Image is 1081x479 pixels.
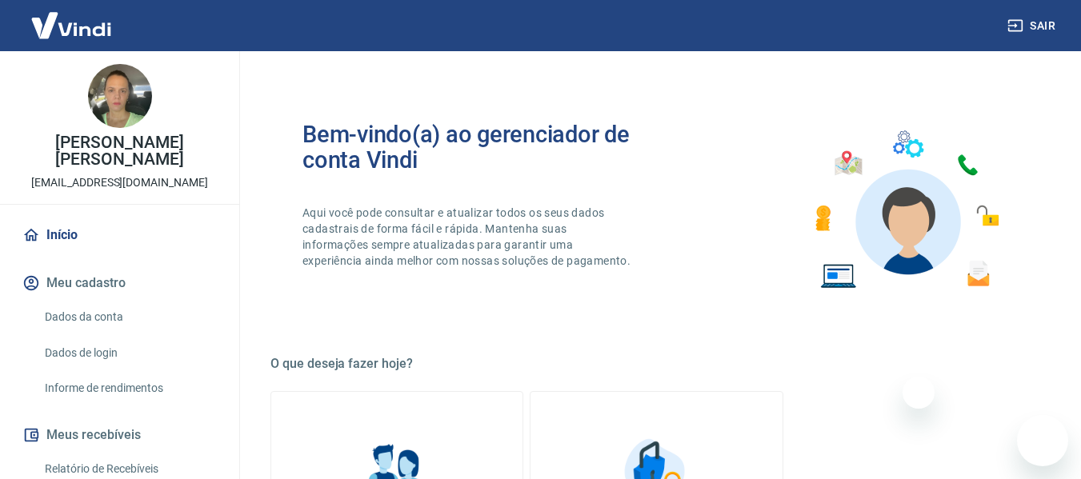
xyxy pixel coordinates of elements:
[302,205,634,269] p: Aqui você pode consultar e atualizar todos os seus dados cadastrais de forma fácil e rápida. Mant...
[38,372,220,405] a: Informe de rendimentos
[903,377,935,409] iframe: Fechar mensagem
[38,337,220,369] a: Dados de login
[19,218,220,253] a: Início
[31,174,208,191] p: [EMAIL_ADDRESS][DOMAIN_NAME]
[1017,415,1068,466] iframe: Botão para abrir a janela de mensagens
[302,122,657,173] h2: Bem-vindo(a) ao gerenciador de conta Vindi
[38,301,220,333] a: Dados da conta
[801,122,1011,298] img: Imagem de um avatar masculino com diversos icones exemplificando as funcionalidades do gerenciado...
[1004,11,1062,41] button: Sair
[19,265,220,301] button: Meu cadastro
[19,417,220,453] button: Meus recebíveis
[88,64,152,128] img: 15d61fe2-2cf3-463f-abb3-188f2b0ad94a.jpeg
[19,1,123,50] img: Vindi
[13,134,226,168] p: [PERSON_NAME] [PERSON_NAME]
[270,356,1043,372] h5: O que deseja fazer hoje?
